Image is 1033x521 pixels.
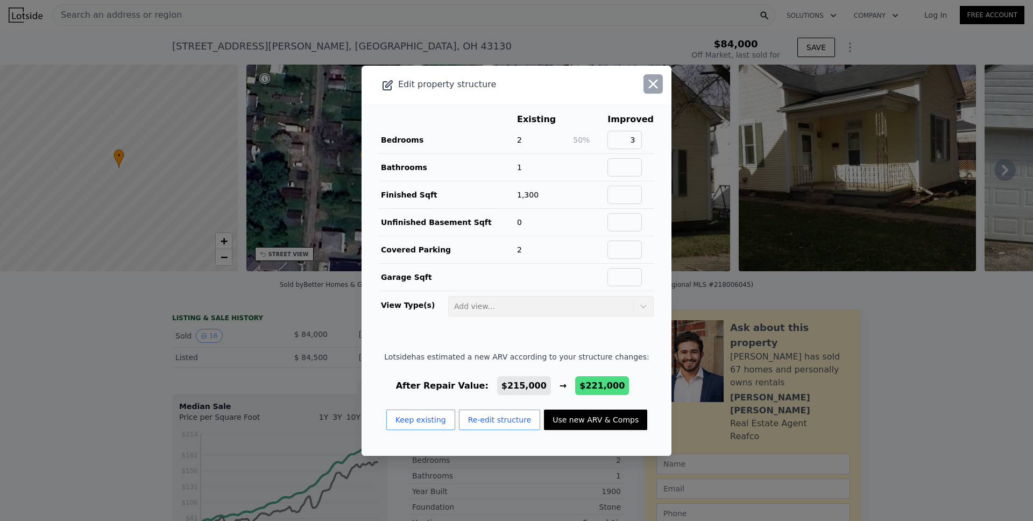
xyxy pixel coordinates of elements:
[379,181,516,208] td: Finished Sqft
[379,236,516,263] td: Covered Parking
[501,381,547,391] span: $215,000
[544,410,647,430] button: Use new ARV & Comps
[517,163,522,172] span: 1
[384,379,649,392] div: After Repair Value: →
[379,263,516,291] td: Garage Sqft
[459,410,541,430] button: Re-edit structure
[379,126,516,154] td: Bedrooms
[573,136,590,144] span: 50%
[607,112,654,126] th: Improved
[386,410,455,430] button: Keep existing
[384,351,649,362] span: Lotside has estimated a new ARV according to your structure changes:
[379,291,448,317] td: View Type(s)
[379,208,516,236] td: Unfinished Basement Sqft
[517,136,522,144] span: 2
[516,112,572,126] th: Existing
[362,77,610,92] div: Edit property structure
[517,191,539,199] span: 1,300
[517,245,522,254] span: 2
[379,153,516,181] td: Bathrooms
[517,218,522,227] span: 0
[579,381,625,391] span: $221,000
